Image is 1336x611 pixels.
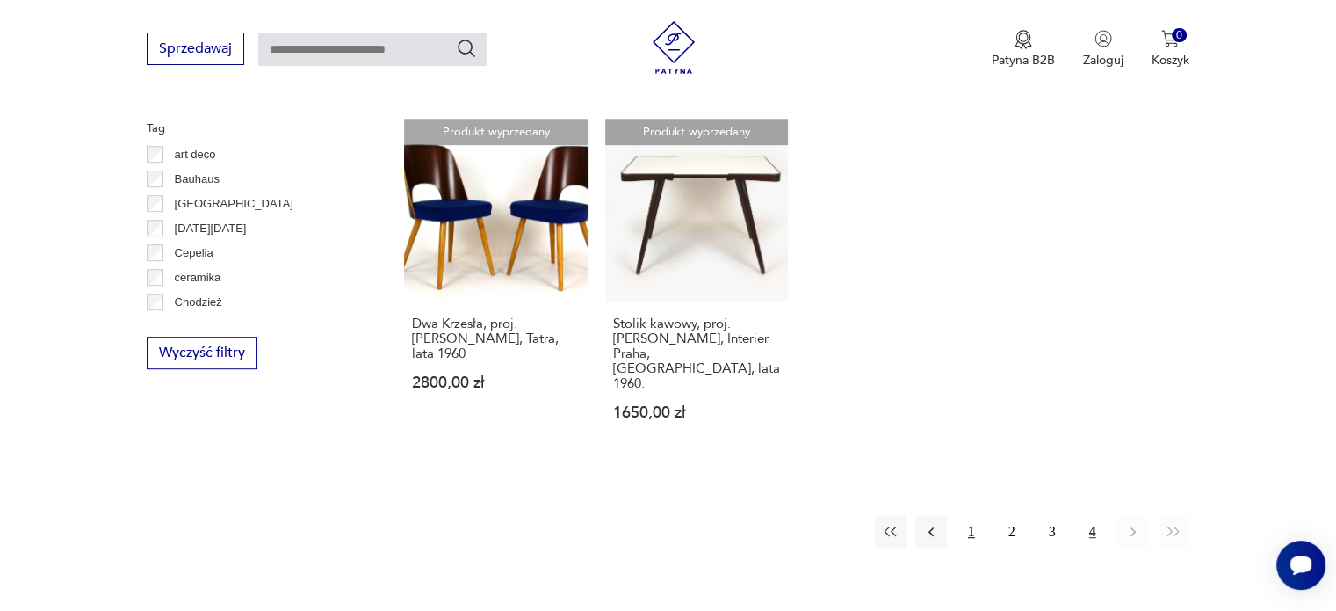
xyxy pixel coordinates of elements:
[605,119,788,454] a: Produkt wyprzedanyStolik kawowy, proj. Jiří Jiroutek, Interier Praha, Czechy, lata 1960.Stolik ka...
[147,119,362,138] p: Tag
[147,337,257,369] button: Wyczyść filtry
[175,194,293,214] p: [GEOGRAPHIC_DATA]
[1083,30,1123,69] button: Zaloguj
[1094,30,1112,47] img: Ikonka użytkownika
[992,30,1055,69] button: Patyna B2B
[175,219,247,238] p: [DATE][DATE]
[147,33,244,65] button: Sprzedawaj
[1077,516,1109,548] button: 4
[175,317,219,337] p: Ćmielów
[175,244,213,263] p: Cepelia
[175,268,221,287] p: ceramika
[996,516,1028,548] button: 2
[404,119,587,454] a: Produkt wyprzedanyDwa Krzesła, proj. Oswald Haerdtl, Tatra, lata 1960Dwa Krzesła, proj. [PERSON_N...
[1015,30,1032,49] img: Ikona medalu
[175,170,220,189] p: Bauhaus
[1161,30,1179,47] img: Ikona koszyka
[1172,28,1187,43] div: 0
[613,316,780,391] h3: Stolik kawowy, proj. [PERSON_NAME], Interier Praha, [GEOGRAPHIC_DATA], lata 1960.
[992,30,1055,69] a: Ikona medaluPatyna B2B
[992,52,1055,69] p: Patyna B2B
[647,21,700,74] img: Patyna - sklep z meblami i dekoracjami vintage
[147,44,244,56] a: Sprzedawaj
[1152,30,1189,69] button: 0Koszyk
[1083,52,1123,69] p: Zaloguj
[1276,541,1325,590] iframe: Smartsupp widget button
[175,293,222,312] p: Chodzież
[613,405,780,420] p: 1650,00 zł
[456,38,477,59] button: Szukaj
[1152,52,1189,69] p: Koszyk
[1036,516,1068,548] button: 3
[175,145,216,164] p: art deco
[412,316,579,361] h3: Dwa Krzesła, proj. [PERSON_NAME], Tatra, lata 1960
[956,516,987,548] button: 1
[412,375,579,390] p: 2800,00 zł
